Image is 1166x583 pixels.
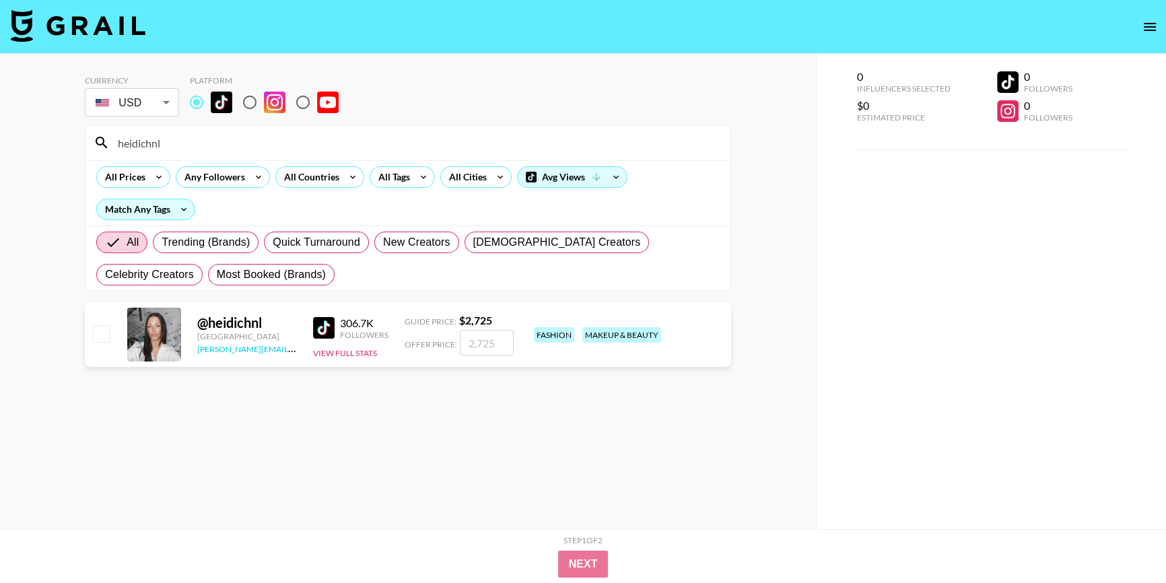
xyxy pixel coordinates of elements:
span: Celebrity Creators [105,267,194,283]
div: Step 1 of 2 [563,535,603,545]
img: Grail Talent [11,9,145,42]
div: 306.7K [340,316,388,330]
button: View Full Stats [313,348,377,358]
span: Quick Turnaround [273,234,360,250]
div: Currency [85,75,179,85]
button: open drawer [1136,13,1163,40]
span: Trending (Brands) [162,234,250,250]
div: $0 [857,99,951,112]
div: Estimated Price [857,112,951,123]
input: Search by User Name [110,132,722,153]
div: Platform [190,75,349,85]
strong: $ 2,725 [459,314,492,327]
div: Match Any Tags [97,199,195,219]
span: Offer Price: [405,339,457,349]
span: Guide Price: [405,316,456,327]
button: Next [558,551,609,578]
div: Followers [1024,112,1072,123]
div: makeup & beauty [582,327,661,343]
div: All Prices [97,167,148,187]
div: fashion [534,327,574,343]
input: 2,725 [460,330,514,355]
div: 0 [1024,70,1072,83]
div: @ heidichnl [197,314,297,331]
div: USD [88,91,176,114]
img: TikTok [211,92,232,113]
span: New Creators [383,234,450,250]
div: 0 [1024,99,1072,112]
div: 0 [857,70,951,83]
a: [PERSON_NAME][EMAIL_ADDRESS][DOMAIN_NAME] [197,341,397,354]
div: All Countries [276,167,342,187]
img: TikTok [313,317,335,339]
img: Instagram [264,92,285,113]
div: Influencers Selected [857,83,951,94]
div: Followers [340,330,388,340]
div: All Tags [370,167,413,187]
div: All Cities [441,167,489,187]
div: Avg Views [518,167,627,187]
img: YouTube [317,92,339,113]
div: [GEOGRAPHIC_DATA] [197,331,297,341]
span: [DEMOGRAPHIC_DATA] Creators [473,234,641,250]
div: Followers [1024,83,1072,94]
span: Most Booked (Brands) [217,267,326,283]
div: Any Followers [176,167,248,187]
span: All [127,234,139,250]
iframe: Drift Widget Chat Controller [1099,516,1150,567]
